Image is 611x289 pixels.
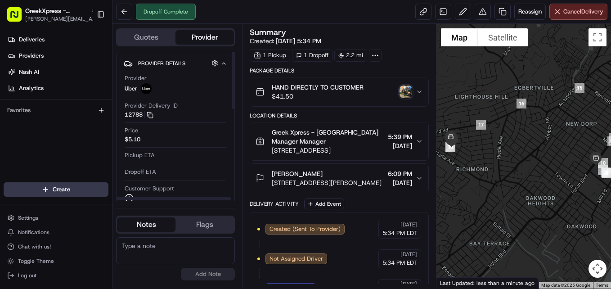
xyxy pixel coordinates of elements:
[441,28,478,46] button: Show street map
[4,81,112,95] a: Analytics
[472,116,490,133] div: 17
[125,74,147,82] span: Provider
[250,200,299,208] div: Delivery Activity
[4,32,112,47] a: Deliveries
[513,95,530,112] div: 16
[19,36,45,44] span: Deliveries
[400,280,417,288] span: [DATE]
[541,283,590,288] span: Map data ©2025 Google
[4,4,93,25] button: GreekXpress - [GEOGRAPHIC_DATA][PERSON_NAME][EMAIL_ADDRESS][DOMAIN_NAME]
[141,83,152,94] img: uber-new-logo.jpeg
[400,251,417,258] span: [DATE]
[175,217,234,232] button: Flags
[125,102,178,110] span: Provider Delivery ID
[18,272,36,279] span: Log out
[125,168,156,176] span: Dropoff ETA
[4,65,112,79] a: Nash AI
[175,30,234,45] button: Provider
[4,226,108,239] button: Notifications
[19,52,44,60] span: Providers
[4,103,108,117] div: Favorites
[388,169,412,178] span: 6:09 PM
[292,49,332,62] div: 1 Dropoff
[19,68,39,76] span: Nash AI
[25,15,97,23] button: [PERSON_NAME][EMAIL_ADDRESS][DOMAIN_NAME]
[250,112,429,119] div: Location Details
[589,260,607,278] button: Map camera controls
[4,182,108,197] button: Create
[117,217,175,232] button: Notes
[272,169,323,178] span: [PERSON_NAME]
[250,122,428,160] button: Greek Xpress - [GEOGRAPHIC_DATA] Manager Manager[STREET_ADDRESS]5:39 PM[DATE]
[19,84,44,92] span: Analytics
[18,214,38,221] span: Settings
[250,164,428,193] button: [PERSON_NAME][STREET_ADDRESS][PERSON_NAME]6:09 PM[DATE]
[589,28,607,46] button: Toggle fullscreen view
[596,283,608,288] a: Terms (opens in new tab)
[18,243,51,250] span: Chat with us!
[250,28,286,36] h3: Summary
[124,56,227,71] button: Provider Details
[25,6,87,15] button: GreekXpress - [GEOGRAPHIC_DATA]
[272,146,384,155] span: [STREET_ADDRESS]
[125,126,138,135] span: Price
[439,277,468,289] a: Open this area in Google Maps (opens a new window)
[138,60,185,67] span: Provider Details
[270,225,341,233] span: Created (Sent To Provider)
[4,269,108,282] button: Log out
[563,8,603,16] span: Cancel Delivery
[125,85,137,93] span: Uber
[276,37,321,45] span: [DATE] 5:34 PM
[4,240,108,253] button: Chat with us!
[4,212,108,224] button: Settings
[439,277,468,289] img: Google
[388,178,412,187] span: [DATE]
[4,49,112,63] a: Providers
[382,259,417,267] span: 5:34 PM EDT
[250,77,428,106] button: HAND DIRECTLY TO CUSTOMER$41.50photo_proof_of_delivery image
[125,151,155,159] span: Pickup ETA
[125,135,140,144] span: $5.10
[18,257,54,265] span: Toggle Theme
[388,141,412,150] span: [DATE]
[571,79,588,96] div: 15
[272,92,364,101] span: $41.50
[388,132,412,141] span: 5:39 PM
[400,86,412,98] img: photo_proof_of_delivery image
[382,229,417,237] span: 5:34 PM EDT
[125,111,153,119] button: 12788
[549,4,607,20] button: CancelDelivery
[400,221,417,228] span: [DATE]
[514,4,546,20] button: Reassign
[304,199,344,209] button: Add Event
[436,277,539,289] div: Last Updated: less than a minute ago
[272,83,364,92] span: HAND DIRECTLY TO CUSTOMER
[4,255,108,267] button: Toggle Theme
[478,28,528,46] button: Show satellite imagery
[250,49,290,62] div: 1 Pickup
[125,185,174,193] span: Customer Support
[270,255,323,263] span: Not Assigned Driver
[250,67,429,74] div: Package Details
[117,30,175,45] button: Quotes
[18,229,49,236] span: Notifications
[272,178,382,187] span: [STREET_ADDRESS][PERSON_NAME]
[334,49,367,62] div: 2.2 mi
[250,36,321,45] span: Created:
[53,185,70,194] span: Create
[518,8,542,16] span: Reassign
[272,128,384,146] span: Greek Xpress - [GEOGRAPHIC_DATA] Manager Manager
